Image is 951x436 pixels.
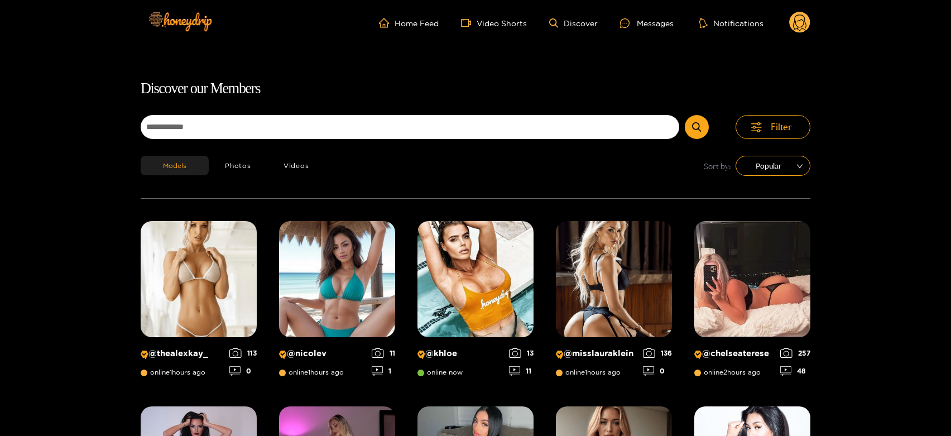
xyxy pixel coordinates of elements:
[141,348,224,359] p: @ thealexkay_
[556,348,637,359] p: @ misslauraklein
[780,348,810,358] div: 257
[141,156,209,175] button: Models
[372,348,395,358] div: 11
[549,18,598,28] a: Discover
[736,156,810,176] div: sort
[556,221,672,337] img: Creator Profile Image: misslauraklein
[141,77,810,100] h1: Discover our Members
[279,221,395,337] img: Creator Profile Image: nicolev
[694,368,761,376] span: online 2 hours ago
[209,156,267,175] button: Photos
[643,366,672,376] div: 0
[556,368,621,376] span: online 1 hours ago
[229,348,257,358] div: 113
[556,221,672,384] a: Creator Profile Image: misslauraklein@misslaurakleinonline1hours ago1360
[509,348,534,358] div: 13
[141,368,205,376] span: online 1 hours ago
[744,157,802,174] span: Popular
[704,160,731,173] span: Sort by:
[417,221,534,384] a: Creator Profile Image: khloe@khloeonline now1311
[685,115,709,139] button: Submit Search
[372,366,395,376] div: 1
[229,366,257,376] div: 0
[379,18,395,28] span: home
[461,18,527,28] a: Video Shorts
[620,17,674,30] div: Messages
[279,348,366,359] p: @ nicolev
[279,368,344,376] span: online 1 hours ago
[736,115,810,139] button: Filter
[417,368,463,376] span: online now
[509,366,534,376] div: 11
[379,18,439,28] a: Home Feed
[771,121,792,133] span: Filter
[643,348,672,358] div: 136
[267,156,325,175] button: Videos
[417,348,503,359] p: @ khloe
[694,221,810,337] img: Creator Profile Image: chelseaterese
[696,17,767,28] button: Notifications
[417,221,534,337] img: Creator Profile Image: khloe
[141,221,257,384] a: Creator Profile Image: thealexkay_@thealexkay_online1hours ago1130
[694,221,810,384] a: Creator Profile Image: chelseaterese@chelseatereseonline2hours ago25748
[780,366,810,376] div: 48
[141,221,257,337] img: Creator Profile Image: thealexkay_
[279,221,395,384] a: Creator Profile Image: nicolev@nicolevonline1hours ago111
[694,348,775,359] p: @ chelseaterese
[461,18,477,28] span: video-camera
